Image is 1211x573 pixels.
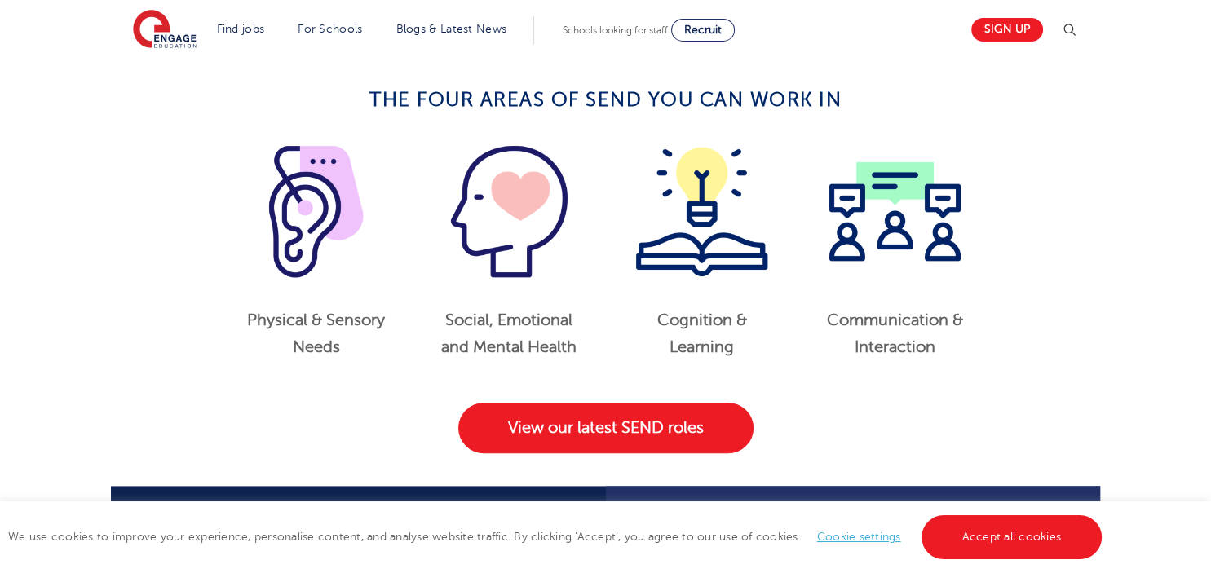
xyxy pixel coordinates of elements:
[817,531,901,543] a: Cookie settings
[133,10,197,51] img: Engage Education
[298,23,362,35] a: For Schools
[441,311,577,356] strong: Social, Emotional and Mental Health
[971,18,1043,42] a: Sign up
[8,531,1106,543] span: We use cookies to improve your experience, personalise content, and analyse website traffic. By c...
[827,311,963,356] strong: Communication & Interaction
[563,24,668,36] span: Schools looking for staff
[247,311,385,356] strong: Physical & Sensory Needs
[217,23,265,35] a: Find jobs
[684,24,722,36] span: Recruit
[369,89,842,111] strong: The Four Areas Of SEND you can work in
[396,23,507,35] a: Blogs & Latest News
[458,403,754,453] a: View our latest SEND roles
[657,311,747,356] strong: Cognition & Learning
[671,19,735,42] a: Recruit
[922,515,1103,559] a: Accept all cookies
